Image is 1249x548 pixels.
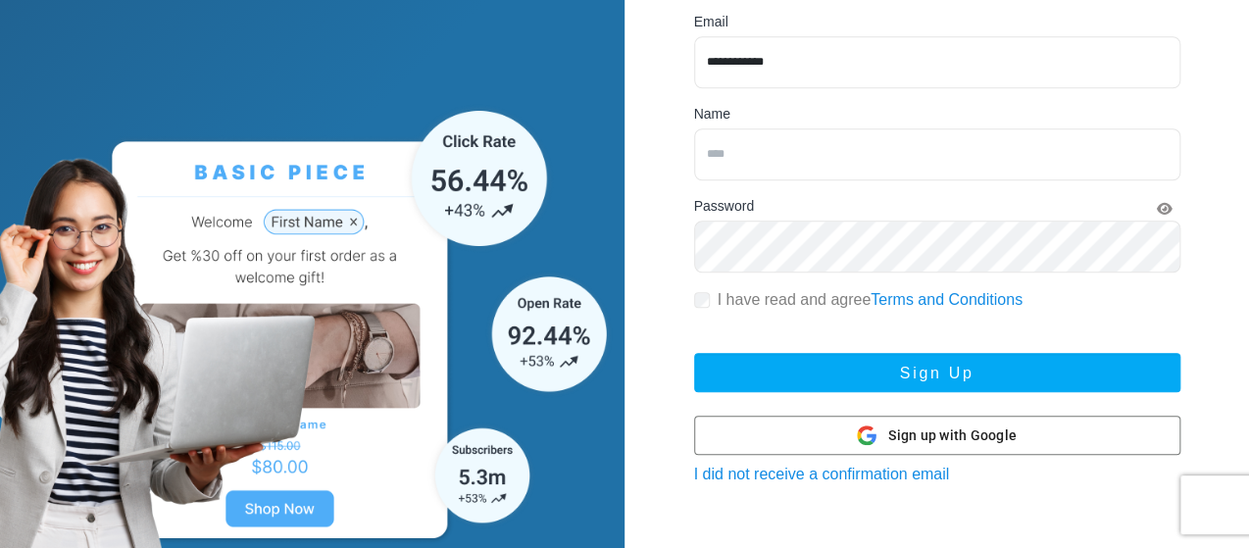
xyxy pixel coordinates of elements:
[1157,202,1173,216] i: Show Password
[694,196,754,217] label: Password
[694,416,1180,455] button: Sign up with Google
[718,288,1023,312] label: I have read and agree
[871,291,1023,308] a: Terms and Conditions
[694,12,728,32] label: Email
[694,104,730,125] label: Name
[888,425,1017,446] span: Sign up with Google
[694,466,950,482] a: I did not receive a confirmation email
[694,353,1180,392] button: Sign Up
